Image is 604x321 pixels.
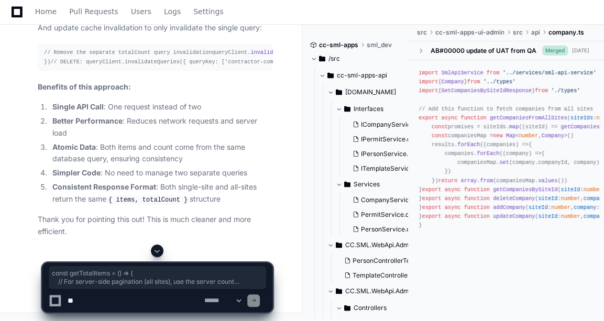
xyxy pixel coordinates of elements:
span: addCompany [493,204,525,211]
span: PermitService.cs [361,211,412,219]
span: export [422,204,442,211]
span: companyId [538,159,567,165]
button: PermitService.cs [348,207,421,222]
span: Company [542,132,564,139]
span: siteId [538,213,557,219]
div: [DATE] [572,47,589,54]
span: export [422,186,442,192]
span: Logs [164,8,181,15]
span: values [538,177,557,183]
span: IPermitService.cs [361,135,414,143]
button: cc-sml-apps-api [319,67,409,84]
p: Thank you for pointing this out! This is much cleaner and more efficient. [38,214,272,238]
span: from [467,79,480,85]
span: // Add this function to fetch companies from all sites [419,105,593,112]
span: async [441,114,457,120]
svg: Directory [344,103,350,115]
span: '../types' [484,79,516,85]
button: CompanyService.cs [348,193,421,207]
span: ICompanyService.cs [361,120,423,129]
span: company [574,204,596,211]
span: IPersonService.cs [361,150,415,158]
span: sml_dev [367,41,392,49]
span: src [512,28,522,37]
strong: Benefits of this approach: [38,82,131,91]
span: ITemplateService.cs [361,164,422,173]
span: : [561,186,602,192]
span: Map [506,132,515,139]
li: : Reduces network requests and server load [49,115,272,139]
button: Services [336,176,426,193]
span: async [445,195,461,201]
span: number [584,186,603,192]
span: import [419,79,438,85]
span: Users [131,8,151,15]
span: getCompaniesBySiteId [493,186,557,192]
span: PersonService.cs [361,225,413,234]
span: siteIds [570,114,593,120]
span: import [419,70,438,76]
span: company [506,150,529,157]
span: from [535,87,548,94]
span: new [493,132,502,139]
span: Merged [542,46,568,56]
span: number [519,132,538,139]
span: from [480,177,493,183]
span: function [464,186,490,192]
span: Settings [193,8,223,15]
span: number [551,204,570,211]
span: set [499,159,509,165]
button: CC.SML.WebApi.Admin.Tests/Controllers [327,237,418,253]
span: '../services/sml-api-service' [503,70,597,76]
button: ITemplateService.cs [348,161,423,176]
button: /src [311,50,401,67]
strong: Atomic Data [52,142,96,151]
span: from [487,70,500,76]
span: const [432,132,448,139]
span: function [460,114,486,120]
span: Services [354,180,380,189]
span: export [422,213,442,219]
div: { } { } ( ): < []> { : [] = [] promises = siteIds. ( (siteId)) results = . (promises) companiesMa... [419,69,594,230]
span: SmlApiService [441,70,483,76]
span: const [432,123,448,129]
span: siteId [561,186,580,192]
span: updateCompany [493,213,535,219]
strong: Single API Call [52,102,104,111]
button: IPersonService.cs [348,147,423,161]
li: : One request instead of two [49,101,272,113]
div: queryClient. ({ : [ , selectedSite?. , siteOptions. , dataState. , dataState. , filterValue] }) [44,48,266,66]
span: GetCompaniesBySiteIdResponse [441,87,532,94]
button: PersonService.cs [348,222,421,237]
span: [DOMAIN_NAME] [345,88,396,96]
li: : Both single-site and all-sites return the same structure [49,181,272,205]
span: CompanyService.cs [361,196,421,204]
button: [DOMAIN_NAME] [327,84,418,101]
span: CC.SML.WebApi.Admin.Tests/Controllers [345,241,418,249]
span: forEach [477,150,499,157]
span: number [561,213,580,219]
span: const getTotalItems = () => { // For server-side pagination (all sites), use the server count if ... [52,269,263,286]
svg: Directory [327,69,334,82]
span: src [416,28,426,37]
span: Home [35,8,57,15]
button: Interfaces [336,101,426,117]
strong: Consistent Response Format [52,182,156,191]
svg: Directory [319,52,325,65]
span: async [445,204,461,211]
span: siteId [525,123,545,129]
p: And update cache invalidation to only invalidate the single query: [38,22,272,34]
div: AB#00000 update of UAT from QA [430,46,536,54]
svg: Directory [336,86,342,98]
span: cc-sml-apps-api [337,71,387,80]
span: Company [441,79,464,85]
span: import [419,87,438,94]
span: invalidateQueries [250,49,305,56]
span: export [419,114,438,120]
span: './types' [551,87,580,94]
span: Array [460,177,477,183]
span: export [422,195,442,201]
span: function [464,213,490,219]
span: map [509,123,519,129]
strong: Better Performance [52,116,123,125]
